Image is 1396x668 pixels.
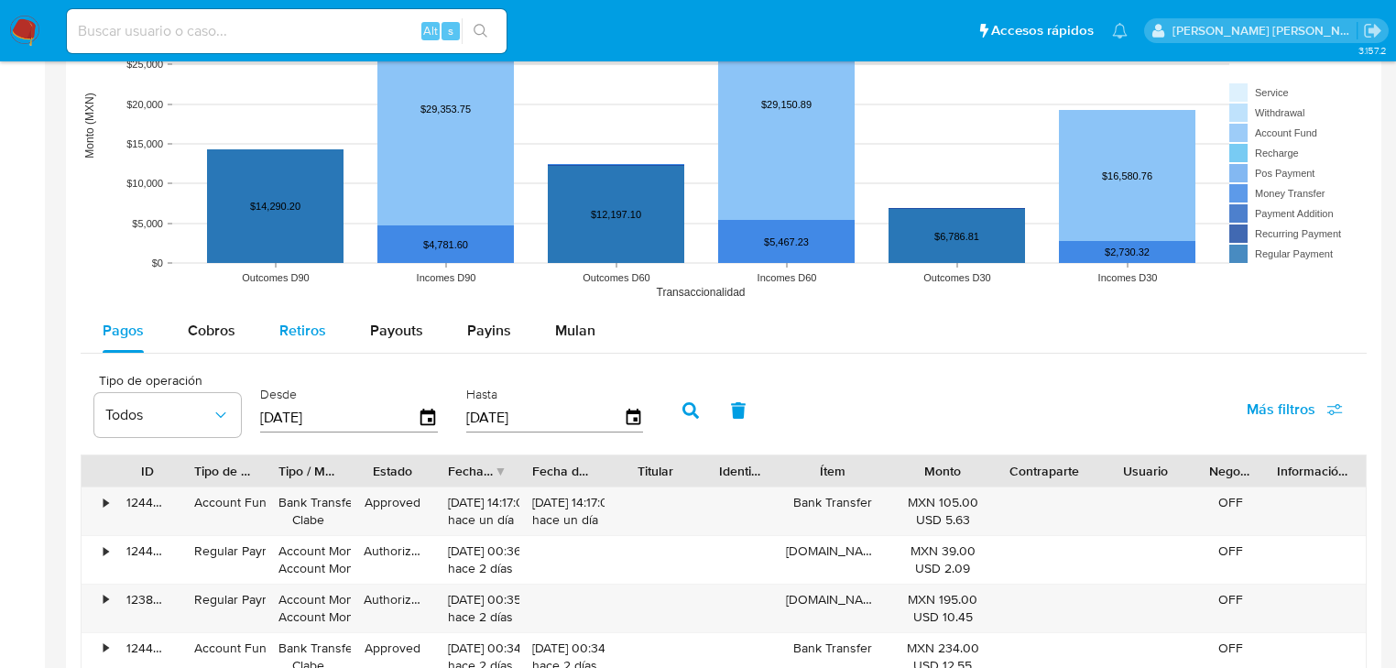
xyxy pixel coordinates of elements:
[423,22,438,39] span: Alt
[448,22,453,39] span: s
[1112,23,1128,38] a: Notificaciones
[1363,21,1382,40] a: Salir
[991,21,1094,40] span: Accesos rápidos
[1172,22,1358,39] p: michelleangelica.rodriguez@mercadolibre.com.mx
[1358,43,1387,58] span: 3.157.2
[67,19,507,43] input: Buscar usuario o caso...
[462,18,499,44] button: search-icon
